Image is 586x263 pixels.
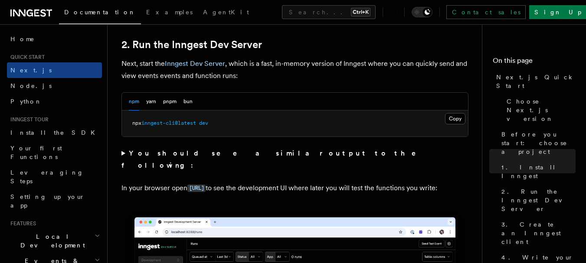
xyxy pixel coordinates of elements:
span: Choose Next.js version [507,97,576,123]
kbd: Ctrl+K [351,8,370,16]
button: Search...Ctrl+K [282,5,376,19]
a: AgentKit [198,3,254,23]
a: Install the SDK [7,125,102,140]
a: Documentation [59,3,141,24]
a: Leveraging Steps [7,165,102,189]
span: dev [199,120,208,126]
button: Copy [445,113,465,124]
button: pnpm [163,93,177,110]
strong: You should see a similar output to the following: [121,149,428,169]
span: 1. Install Inngest [501,163,576,180]
span: Features [7,220,36,227]
span: Next.js [10,67,52,74]
button: bun [183,93,193,110]
a: [URL] [187,184,206,192]
span: Inngest tour [7,116,49,123]
a: 3. Create an Inngest client [498,217,576,250]
a: Inngest Dev Server [165,59,225,68]
span: Setting up your app [10,193,85,209]
p: In your browser open to see the development UI where later you will test the functions you write: [121,182,468,195]
span: AgentKit [203,9,249,16]
span: Node.js [10,82,52,89]
span: 2. Run the Inngest Dev Server [501,187,576,213]
a: Setting up your app [7,189,102,213]
span: inngest-cli@latest [141,120,196,126]
button: Local Development [7,229,102,253]
span: Examples [146,9,193,16]
a: Contact sales [446,5,526,19]
span: Leveraging Steps [10,169,84,185]
a: Python [7,94,102,109]
span: Quick start [7,54,45,61]
span: Next.js Quick Start [496,73,576,90]
span: npx [132,120,141,126]
span: Documentation [64,9,136,16]
summary: You should see a similar output to the following: [121,147,468,172]
span: Install the SDK [10,129,100,136]
a: Node.js [7,78,102,94]
button: yarn [146,93,156,110]
span: Home [10,35,35,43]
a: 2. Run the Inngest Dev Server [121,39,262,51]
a: 2. Run the Inngest Dev Server [498,184,576,217]
a: 1. Install Inngest [498,159,576,184]
h4: On this page [493,55,576,69]
p: Next, start the , which is a fast, in-memory version of Inngest where you can quickly send and vi... [121,58,468,82]
a: Choose Next.js version [503,94,576,127]
a: Before you start: choose a project [498,127,576,159]
button: Toggle dark mode [412,7,432,17]
span: Local Development [7,232,95,250]
code: [URL] [187,185,206,192]
a: Next.js Quick Start [493,69,576,94]
span: Before you start: choose a project [501,130,576,156]
a: Examples [141,3,198,23]
button: npm [129,93,139,110]
span: Your first Functions [10,145,62,160]
a: Next.js [7,62,102,78]
a: Home [7,31,102,47]
span: Python [10,98,42,105]
span: 3. Create an Inngest client [501,220,576,246]
a: Your first Functions [7,140,102,165]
